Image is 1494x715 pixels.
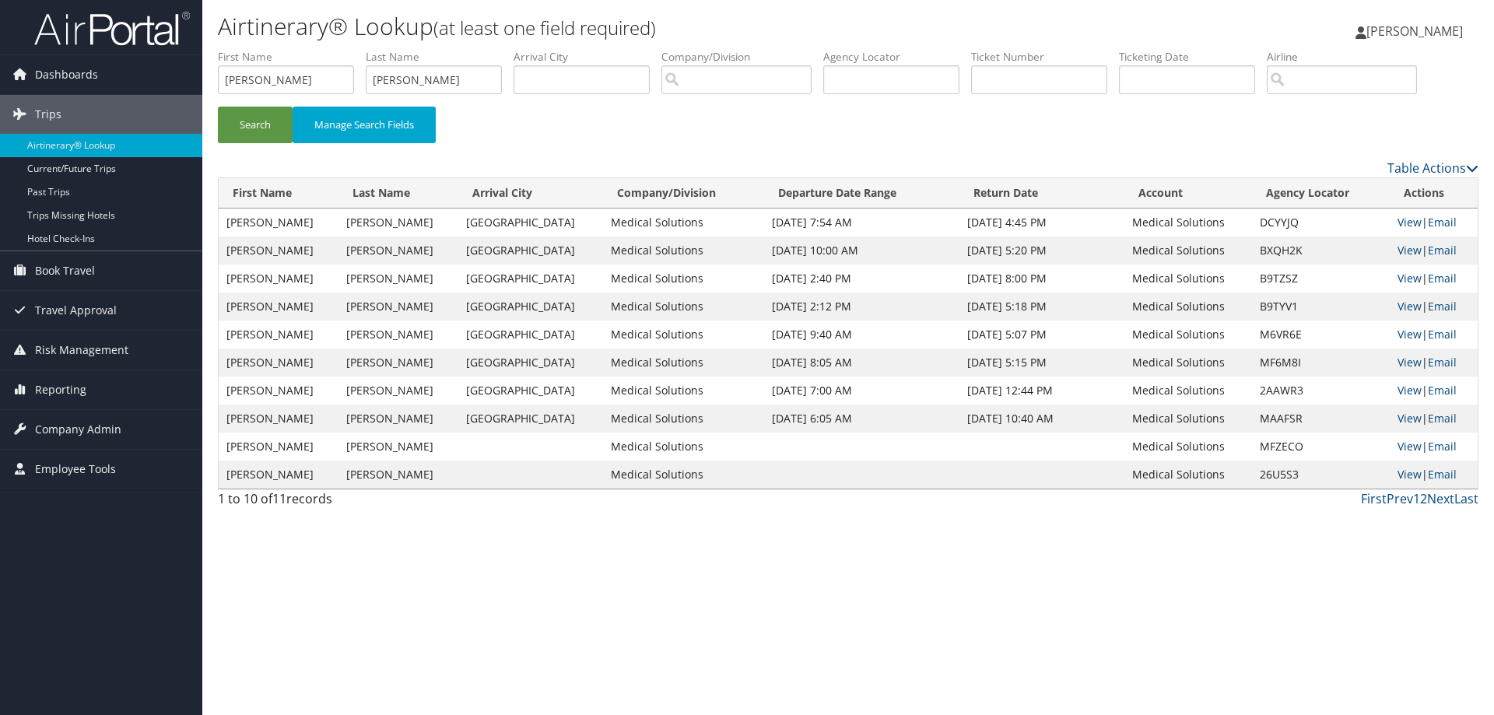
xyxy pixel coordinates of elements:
th: Last Name: activate to sort column ascending [338,178,458,209]
a: View [1398,215,1422,230]
td: | [1390,405,1478,433]
a: [PERSON_NAME] [1355,8,1478,54]
th: Agency Locator: activate to sort column ascending [1252,178,1390,209]
a: Last [1454,490,1478,507]
td: 2AAWR3 [1252,377,1390,405]
td: Medical Solutions [1124,461,1252,489]
td: [PERSON_NAME] [338,377,458,405]
span: Dashboards [35,55,98,94]
td: | [1390,237,1478,265]
td: [GEOGRAPHIC_DATA] [458,349,603,377]
small: (at least one field required) [433,15,656,40]
td: [PERSON_NAME] [338,265,458,293]
td: Medical Solutions [1124,349,1252,377]
td: [DATE] 12:44 PM [959,377,1124,405]
td: Medical Solutions [603,293,764,321]
td: | [1390,321,1478,349]
a: View [1398,383,1422,398]
td: Medical Solutions [603,377,764,405]
td: | [1390,209,1478,237]
td: [PERSON_NAME] [219,237,338,265]
td: [DATE] 10:40 AM [959,405,1124,433]
td: Medical Solutions [603,433,764,461]
td: [PERSON_NAME] [219,349,338,377]
td: Medical Solutions [603,461,764,489]
a: Email [1428,383,1457,398]
td: Medical Solutions [1124,237,1252,265]
a: Email [1428,271,1457,286]
a: 1 [1413,490,1420,507]
td: Medical Solutions [603,405,764,433]
td: | [1390,293,1478,321]
span: Employee Tools [35,450,116,489]
button: Manage Search Fields [293,107,436,143]
td: MAAFSR [1252,405,1390,433]
td: [PERSON_NAME] [338,293,458,321]
td: [GEOGRAPHIC_DATA] [458,293,603,321]
td: Medical Solutions [603,209,764,237]
a: Email [1428,215,1457,230]
a: View [1398,411,1422,426]
label: Ticket Number [971,49,1119,65]
td: [PERSON_NAME] [219,433,338,461]
label: Ticketing Date [1119,49,1267,65]
td: [GEOGRAPHIC_DATA] [458,237,603,265]
td: [GEOGRAPHIC_DATA] [458,265,603,293]
a: Email [1428,439,1457,454]
td: [DATE] 5:20 PM [959,237,1124,265]
td: BXQH2K [1252,237,1390,265]
td: [DATE] 7:00 AM [764,377,959,405]
th: Arrival City: activate to sort column ascending [458,178,603,209]
td: [DATE] 5:18 PM [959,293,1124,321]
span: Reporting [35,370,86,409]
td: 26U5S3 [1252,461,1390,489]
td: MFZECO [1252,433,1390,461]
th: Actions [1390,178,1478,209]
td: Medical Solutions [1124,321,1252,349]
td: B9TYV1 [1252,293,1390,321]
a: View [1398,355,1422,370]
td: | [1390,265,1478,293]
td: [DATE] 8:05 AM [764,349,959,377]
a: Email [1428,243,1457,258]
td: M6VR6E [1252,321,1390,349]
td: [GEOGRAPHIC_DATA] [458,405,603,433]
td: [PERSON_NAME] [338,321,458,349]
td: [PERSON_NAME] [338,405,458,433]
td: [PERSON_NAME] [338,237,458,265]
td: [PERSON_NAME] [338,209,458,237]
td: [DATE] 2:12 PM [764,293,959,321]
span: Company Admin [35,410,121,449]
a: First [1361,490,1387,507]
td: [DATE] 9:40 AM [764,321,959,349]
td: [DATE] 5:15 PM [959,349,1124,377]
td: Medical Solutions [603,237,764,265]
label: First Name [218,49,366,65]
td: [PERSON_NAME] [219,209,338,237]
th: Account: activate to sort column ascending [1124,178,1252,209]
td: [PERSON_NAME] [219,377,338,405]
span: Risk Management [35,331,128,370]
td: Medical Solutions [1124,209,1252,237]
td: Medical Solutions [1124,265,1252,293]
span: [PERSON_NAME] [1366,23,1463,40]
td: [PERSON_NAME] [338,433,458,461]
td: [DATE] 4:45 PM [959,209,1124,237]
td: | [1390,377,1478,405]
td: [PERSON_NAME] [219,321,338,349]
td: [GEOGRAPHIC_DATA] [458,377,603,405]
td: Medical Solutions [1124,433,1252,461]
td: [DATE] 8:00 PM [959,265,1124,293]
td: Medical Solutions [1124,405,1252,433]
td: [DATE] 2:40 PM [764,265,959,293]
a: Email [1428,299,1457,314]
td: Medical Solutions [603,321,764,349]
td: [PERSON_NAME] [338,461,458,489]
th: Return Date: activate to sort column ascending [959,178,1124,209]
td: [DATE] 5:07 PM [959,321,1124,349]
td: B9TZSZ [1252,265,1390,293]
span: 11 [272,490,286,507]
td: [DATE] 6:05 AM [764,405,959,433]
td: | [1390,461,1478,489]
a: Next [1427,490,1454,507]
